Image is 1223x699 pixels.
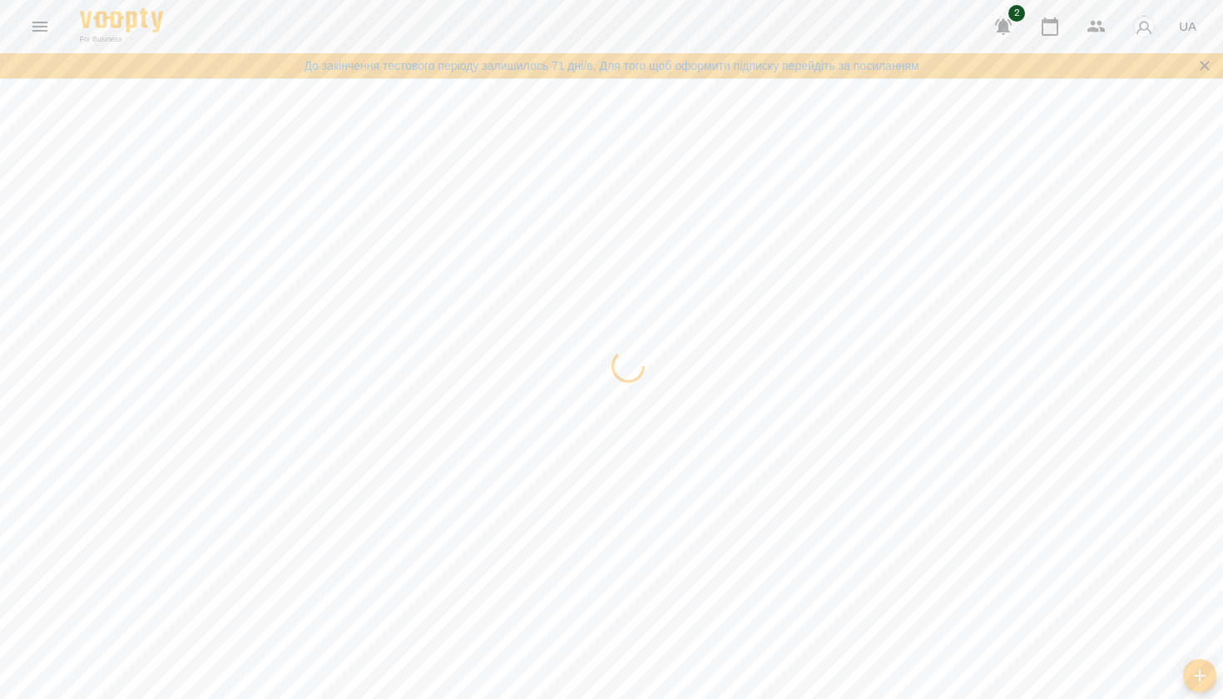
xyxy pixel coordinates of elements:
[20,7,60,47] button: Menu
[80,8,163,32] img: Voopty Logo
[80,34,163,45] span: For Business
[304,57,918,74] a: До закінчення тестового періоду залишилось 71 дні/в. Для того щоб оформити підписку перейдіть за ...
[1172,11,1203,42] button: UA
[1179,17,1196,35] span: UA
[1132,15,1156,38] img: avatar_s.png
[1008,5,1025,22] span: 2
[1193,54,1216,77] button: Закрити сповіщення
